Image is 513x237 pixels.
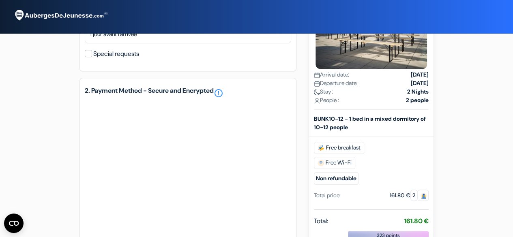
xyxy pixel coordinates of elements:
img: calendar.svg [314,72,320,78]
font: error_outline [214,88,223,98]
img: guest.svg [421,193,427,199]
font: [DATE] [411,79,429,86]
font: Total price: [314,191,341,199]
font: Stay : [320,88,333,95]
font: BUNK10-12 - 1 bed in a mixed dormitory of 10-12 people [314,115,426,130]
font: People : [320,96,339,103]
font: Special requests [93,49,139,58]
font: Total: [314,216,328,225]
font: Free Wi-Fi [326,159,352,166]
font: 2. Payment Method - Secure and Encrypted [85,86,214,95]
img: calendar.svg [314,81,320,87]
font: Non refundable [316,174,356,181]
img: YouthHostels.com [10,4,111,26]
font: 161.80 € [390,191,410,199]
button: Open CMP widget [4,214,24,233]
img: free_breakfast.svg [318,144,324,151]
font: [DATE] [411,70,429,78]
font: 2 [412,191,415,199]
font: 161.80 € [404,216,429,225]
font: Free breakfast [326,144,361,151]
img: free_wifi.svg [318,159,324,166]
font: Arrival date: [320,70,349,78]
img: user_icon.svg [314,98,320,104]
font: 2 people [406,96,429,103]
font: 2 Nights [407,88,429,95]
iframe: Secure payment entry frame [93,109,283,225]
img: moon.svg [314,89,320,95]
font: Departure date: [320,79,358,86]
a: error_outline [214,85,223,98]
